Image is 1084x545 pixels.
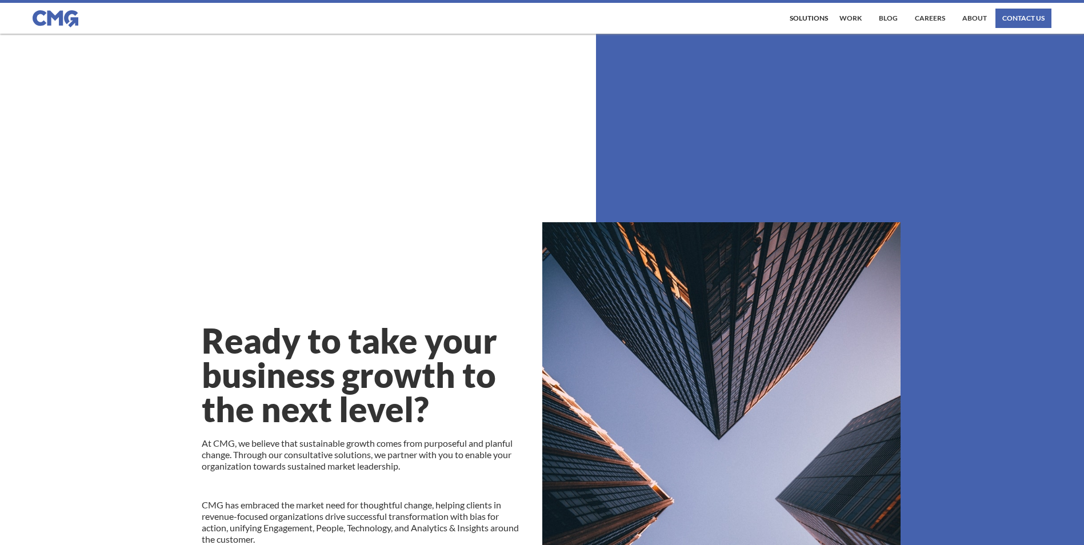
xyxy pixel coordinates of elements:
[876,9,901,28] a: Blog
[790,15,828,22] div: Solutions
[202,323,525,426] h1: Ready to take your business growth to the next level?
[837,9,865,28] a: work
[202,499,525,545] p: CMG has embraced the market need for thoughtful change, helping clients in revenue-focused organi...
[1002,15,1045,22] div: contact us
[912,9,948,28] a: Careers
[33,10,78,27] img: CMG logo in blue.
[959,9,990,28] a: About
[202,438,525,472] p: At CMG, we believe that sustainable growth comes from purposeful and planful change. Through our ...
